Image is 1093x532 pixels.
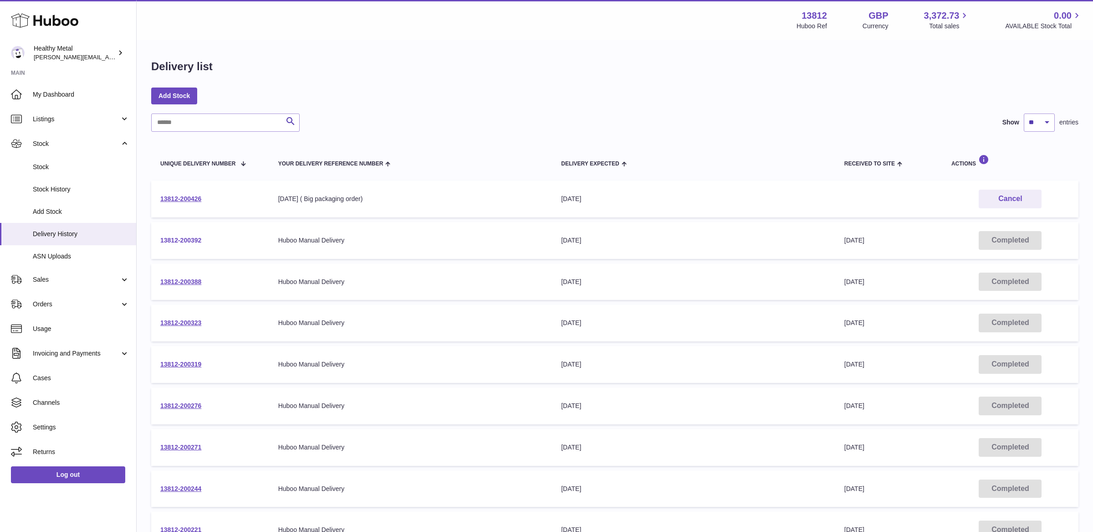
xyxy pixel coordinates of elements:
[844,402,864,409] span: [DATE]
[561,319,826,327] div: [DATE]
[33,185,129,194] span: Stock History
[151,59,213,74] h1: Delivery list
[929,22,970,31] span: Total sales
[151,88,197,104] a: Add Stock
[561,360,826,369] div: [DATE]
[924,10,970,31] a: 3,372.73 Total sales
[278,236,543,245] div: Huboo Manual Delivery
[33,139,120,148] span: Stock
[561,278,826,286] div: [DATE]
[160,319,201,326] a: 13812-200323
[160,402,201,409] a: 13812-200276
[278,195,543,203] div: [DATE] ( Big packaging order)
[278,161,383,167] span: Your Delivery Reference Number
[979,190,1042,208] button: Cancel
[561,402,826,410] div: [DATE]
[160,237,201,244] a: 13812-200392
[33,349,120,358] span: Invoicing and Payments
[33,207,129,216] span: Add Stock
[844,485,864,492] span: [DATE]
[160,444,201,451] a: 13812-200271
[160,485,201,492] a: 13812-200244
[863,22,889,31] div: Currency
[1002,118,1019,127] label: Show
[561,195,826,203] div: [DATE]
[561,161,619,167] span: Delivery Expected
[33,90,129,99] span: My Dashboard
[561,443,826,452] div: [DATE]
[33,252,129,261] span: ASN Uploads
[844,161,895,167] span: Received to Site
[278,319,543,327] div: Huboo Manual Delivery
[33,300,120,309] span: Orders
[33,325,129,333] span: Usage
[868,10,888,22] strong: GBP
[278,485,543,493] div: Huboo Manual Delivery
[33,374,129,382] span: Cases
[160,195,201,202] a: 13812-200426
[160,161,235,167] span: Unique Delivery Number
[33,163,129,171] span: Stock
[34,44,116,62] div: Healthy Metal
[951,155,1069,167] div: Actions
[1054,10,1072,22] span: 0.00
[278,360,543,369] div: Huboo Manual Delivery
[1005,10,1082,31] a: 0.00 AVAILABLE Stock Total
[33,423,129,432] span: Settings
[278,402,543,410] div: Huboo Manual Delivery
[33,398,129,407] span: Channels
[844,237,864,244] span: [DATE]
[160,361,201,368] a: 13812-200319
[797,22,827,31] div: Huboo Ref
[844,444,864,451] span: [DATE]
[278,278,543,286] div: Huboo Manual Delivery
[844,319,864,326] span: [DATE]
[1059,118,1078,127] span: entries
[844,361,864,368] span: [DATE]
[561,236,826,245] div: [DATE]
[34,53,183,61] span: [PERSON_NAME][EMAIL_ADDRESS][DOMAIN_NAME]
[11,466,125,483] a: Log out
[924,10,960,22] span: 3,372.73
[33,275,120,284] span: Sales
[1005,22,1082,31] span: AVAILABLE Stock Total
[33,115,120,124] span: Listings
[561,485,826,493] div: [DATE]
[278,443,543,452] div: Huboo Manual Delivery
[33,230,129,238] span: Delivery History
[33,448,129,456] span: Returns
[11,46,25,60] img: jose@healthy-metal.com
[160,278,201,285] a: 13812-200388
[844,278,864,285] span: [DATE]
[802,10,827,22] strong: 13812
